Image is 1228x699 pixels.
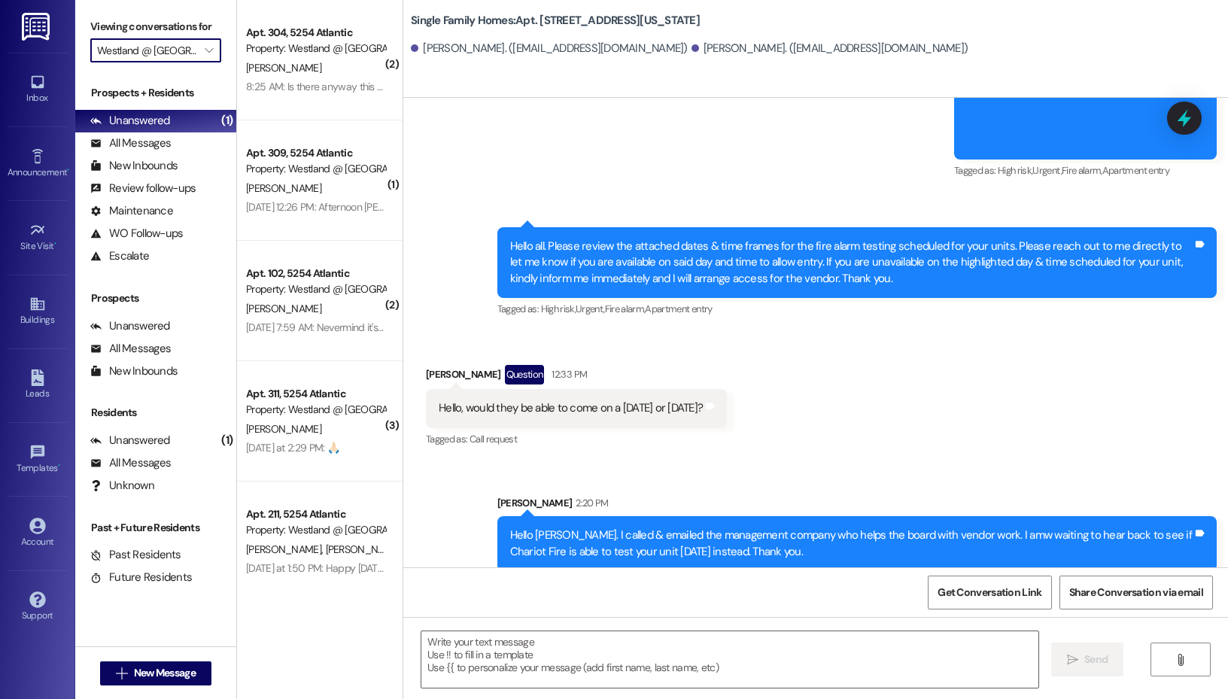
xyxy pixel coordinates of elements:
button: Share Conversation via email [1059,576,1213,609]
span: Urgent , [1032,164,1061,177]
div: Review follow-ups [90,181,196,196]
div: All Messages [90,341,171,357]
div: Apt. 311, 5254 Atlantic [246,386,385,402]
span: New Message [134,665,196,681]
input: All communities [97,38,197,62]
div: [DATE] 7:59 AM: Nevermind it's been solved! [246,321,436,334]
div: 2:20 PM [572,495,608,511]
button: New Message [100,661,211,685]
div: Property: Westland @ [GEOGRAPHIC_DATA] (3283) [246,41,385,56]
div: Tagged as: [497,298,1217,320]
div: Apt. 309, 5254 Atlantic [246,145,385,161]
span: • [54,239,56,249]
div: Property: Westland @ [GEOGRAPHIC_DATA] (3283) [246,281,385,297]
span: [PERSON_NAME] [326,542,401,556]
div: (1) [217,429,236,452]
div: Unanswered [90,433,170,448]
span: • [67,165,69,175]
span: [PERSON_NAME] [246,181,321,195]
div: Prospects [75,290,236,306]
div: Future Residents [90,570,192,585]
span: Send [1084,652,1108,667]
div: Property: Westland @ [GEOGRAPHIC_DATA] (3283) [246,161,385,177]
div: All Messages [90,455,171,471]
div: 8:25 AM: Is there anyway this could be removed ? [246,80,464,93]
div: Past Residents [90,547,181,563]
div: Unknown [90,478,154,494]
span: • [58,460,60,471]
span: Share Conversation via email [1069,585,1203,600]
div: [DATE] 12:26 PM: Afternoon [PERSON_NAME], Was Wondering if the laundry room will be open [DATE]. ... [246,200,1061,214]
div: Hello [PERSON_NAME]. I called & emailed the management company who helps the board with vendor wo... [510,527,1193,560]
span: High risk , [541,302,576,315]
div: Property: Westland @ [GEOGRAPHIC_DATA] (3283) [246,402,385,418]
div: Tagged as: [426,428,727,450]
span: Urgent , [576,302,604,315]
div: [DATE] at 2:29 PM: 🙏🏻 [246,441,339,454]
div: Tagged as: [954,160,1217,181]
div: [PERSON_NAME] [426,365,727,389]
div: Hello, would they be able to come on a [DATE] or [DATE]? [439,400,703,416]
span: Apartment entry [1102,164,1169,177]
button: Get Conversation Link [928,576,1051,609]
div: [PERSON_NAME] [497,495,1217,516]
i:  [116,667,127,679]
div: New Inbounds [90,158,178,174]
i:  [1067,654,1078,666]
div: Unanswered [90,318,170,334]
span: [PERSON_NAME] [246,302,321,315]
span: Get Conversation Link [938,585,1041,600]
a: Account [8,513,68,554]
div: Prospects + Residents [75,85,236,101]
a: Templates • [8,439,68,480]
button: Send [1051,643,1124,676]
span: Call request [470,433,517,445]
div: (1) [217,109,236,132]
span: Fire alarm , [1062,164,1102,177]
i:  [205,44,213,56]
a: Support [8,587,68,628]
a: Buildings [8,291,68,332]
div: Property: Westland @ [GEOGRAPHIC_DATA] (3283) [246,522,385,538]
span: [PERSON_NAME] [246,422,321,436]
span: Fire alarm , [605,302,646,315]
div: [PERSON_NAME]. ([EMAIL_ADDRESS][DOMAIN_NAME]) [411,41,688,56]
i:  [1175,654,1186,666]
div: Apt. 211, 5254 Atlantic [246,506,385,522]
div: Apt. 102, 5254 Atlantic [246,266,385,281]
a: Inbox [8,69,68,110]
div: New Inbounds [90,363,178,379]
div: Residents [75,405,236,421]
label: Viewing conversations for [90,15,221,38]
div: Hello all. Please review the attached dates & time frames for the fire alarm testing scheduled fo... [510,239,1193,287]
div: [PERSON_NAME]. ([EMAIL_ADDRESS][DOMAIN_NAME]) [692,41,968,56]
div: Apt. 304, 5254 Atlantic [246,25,385,41]
span: [PERSON_NAME] [246,61,321,74]
div: Question [505,365,545,384]
div: Escalate [90,248,149,264]
img: ResiDesk Logo [22,13,53,41]
span: [PERSON_NAME] [246,542,326,556]
a: Leads [8,365,68,406]
div: 12:33 PM [548,366,587,382]
a: Site Visit • [8,217,68,258]
span: High risk , [998,164,1033,177]
div: WO Follow-ups [90,226,183,242]
span: Apartment entry [645,302,712,315]
div: Past + Future Residents [75,520,236,536]
div: Maintenance [90,203,173,219]
div: Unanswered [90,113,170,129]
b: Single Family Homes: Apt. [STREET_ADDRESS][US_STATE] [411,13,700,29]
div: All Messages [90,135,171,151]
